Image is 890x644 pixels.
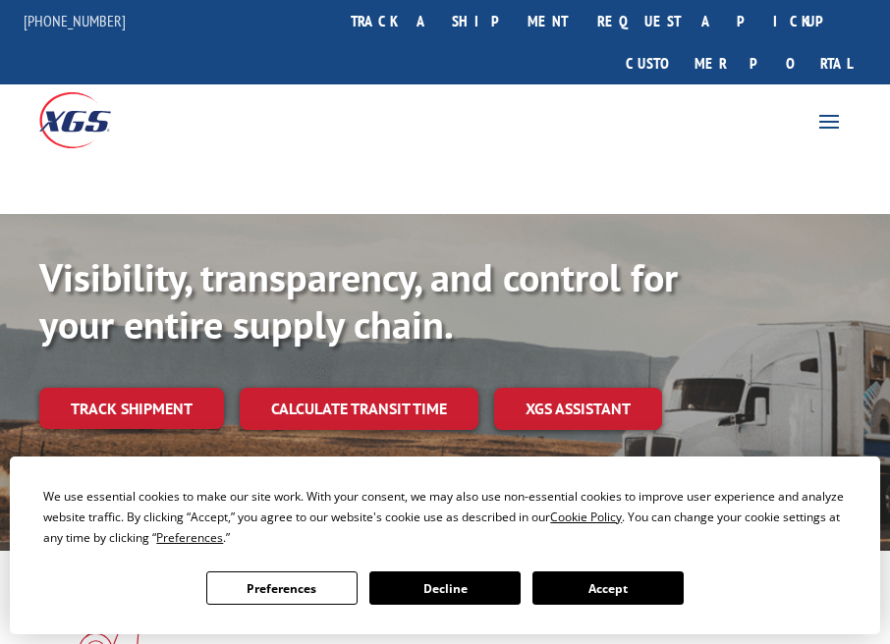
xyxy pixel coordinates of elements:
button: Accept [532,571,684,605]
a: Calculate transit time [240,388,478,430]
a: Track shipment [39,388,224,429]
div: We use essential cookies to make our site work. With your consent, we may also use non-essential ... [43,486,846,548]
b: Visibility, transparency, and control for your entire supply chain. [39,251,678,349]
div: Cookie Consent Prompt [10,456,880,634]
a: [PHONE_NUMBER] [24,11,126,30]
button: Decline [369,571,521,605]
span: Preferences [156,529,223,546]
a: XGS ASSISTANT [494,388,662,430]
span: Cookie Policy [550,509,622,525]
a: Customer Portal [611,42,866,84]
button: Preferences [206,571,358,605]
